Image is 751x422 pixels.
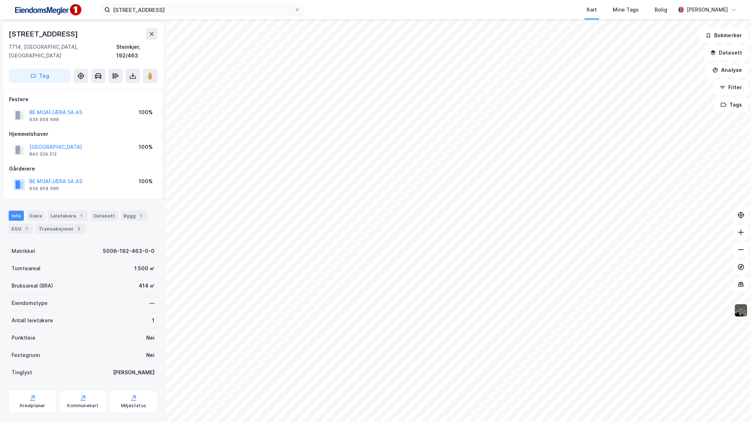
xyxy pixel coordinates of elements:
div: [PERSON_NAME] [113,368,155,377]
div: 414 ㎡ [139,281,155,290]
button: Filter [713,80,748,95]
img: 9k= [734,303,748,317]
div: 840 029 212 [29,151,57,157]
div: 100% [139,177,153,186]
div: Leietakere [48,211,88,221]
div: Tomteareal [12,264,40,273]
div: Datasett [91,211,118,221]
img: F4PB6Px+NJ5v8B7XTbfpPpyloAAAAASUVORK5CYII= [12,2,84,18]
div: Hjemmelshaver [9,130,157,138]
button: Bokmerker [699,28,748,43]
input: Søk på adresse, matrikkel, gårdeiere, leietakere eller personer [110,4,294,15]
div: 1 500 ㎡ [134,264,155,273]
div: Tinglyst [12,368,32,377]
div: Miljøstatus [121,403,146,409]
div: 5006-192-463-0-0 [103,247,155,255]
div: Festegrunn [12,351,40,359]
div: Eiendomstype [12,299,48,307]
div: — [149,299,155,307]
div: Antall leietakere [12,316,53,325]
button: Tags [715,98,748,112]
div: Info [9,211,24,221]
div: Punktleie [12,333,35,342]
div: Bolig [655,5,667,14]
div: Nei [146,333,155,342]
div: ESG [9,224,33,234]
div: Kommunekart [67,403,99,409]
div: Nei [146,351,155,359]
div: 934 904 699 [29,186,59,191]
iframe: Chat Widget [715,387,751,422]
div: [STREET_ADDRESS] [9,28,79,40]
div: 2 [75,225,82,232]
div: Mine Tags [613,5,639,14]
button: Tag [9,69,71,83]
div: Bruksareal (BRA) [12,281,53,290]
div: 1 [23,225,30,232]
div: Matrikkel [12,247,35,255]
div: Festere [9,95,157,104]
button: Datasett [704,46,748,60]
div: Steinkjer, 192/463 [116,43,157,60]
div: 1 [78,212,85,219]
div: 7714, [GEOGRAPHIC_DATA], [GEOGRAPHIC_DATA] [9,43,116,60]
div: Arealplaner [19,403,45,409]
div: Transaksjoner [36,224,85,234]
div: 100% [139,143,153,151]
div: 1 [152,316,155,325]
div: 1 [137,212,144,219]
div: Eiere [27,211,45,221]
div: [PERSON_NAME] [687,5,728,14]
div: Kontrollprogram for chat [715,387,751,422]
div: 100% [139,108,153,117]
div: 934 904 699 [29,117,59,122]
div: Gårdeiere [9,164,157,173]
div: Bygg [121,211,147,221]
button: Analyse [706,63,748,77]
div: Kart [587,5,597,14]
